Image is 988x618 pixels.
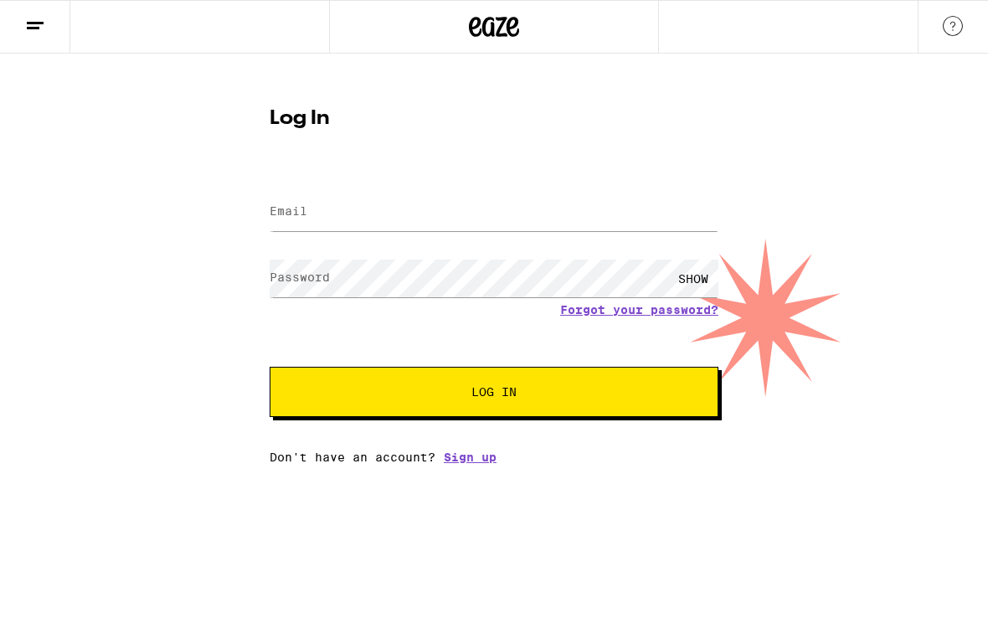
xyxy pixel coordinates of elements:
div: SHOW [668,260,718,297]
input: Email [270,193,718,231]
label: Password [270,270,330,284]
a: Forgot your password? [560,303,718,317]
div: Don't have an account? [270,451,718,464]
button: Log In [270,367,718,417]
h1: Log In [270,109,718,129]
a: Sign up [444,451,497,464]
span: Log In [471,386,517,398]
label: Email [270,204,307,218]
